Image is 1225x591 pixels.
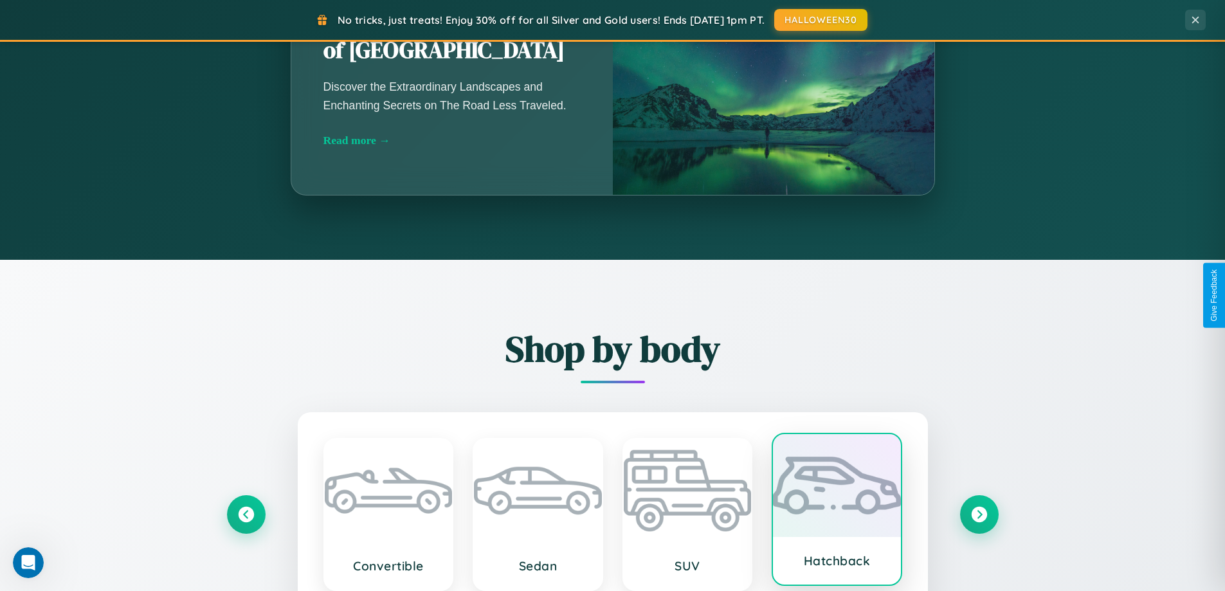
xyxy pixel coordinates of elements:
button: HALLOWEEN30 [774,9,867,31]
h3: SUV [637,558,739,574]
div: Give Feedback [1210,269,1219,322]
h2: Shop by body [227,324,999,374]
h3: Hatchback [786,553,888,568]
span: No tricks, just treats! Enjoy 30% off for all Silver and Gold users! Ends [DATE] 1pm PT. [338,14,765,26]
iframe: Intercom live chat [13,547,44,578]
h3: Sedan [487,558,589,574]
h2: Unearthing the Mystique of [GEOGRAPHIC_DATA] [323,6,581,66]
div: Read more → [323,134,581,147]
h3: Convertible [338,558,440,574]
p: Discover the Extraordinary Landscapes and Enchanting Secrets on The Road Less Traveled. [323,78,581,114]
